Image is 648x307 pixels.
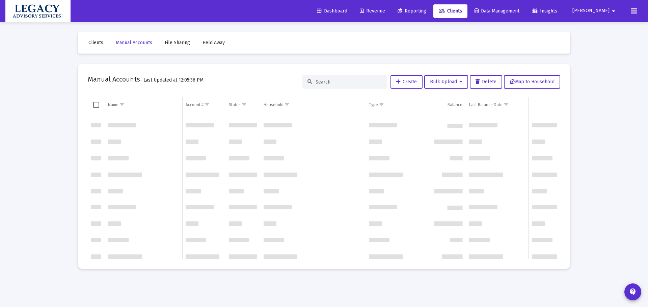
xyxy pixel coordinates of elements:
[476,79,496,85] span: Delete
[390,75,423,89] button: Create
[610,4,618,18] mat-icon: arrow_drop_down
[140,77,204,84] span: - Last Updated at 12:05:36 PM
[369,102,378,108] div: Type
[159,36,195,50] a: File Sharing
[526,4,563,18] a: Insights
[285,102,290,107] span: Show filter options for column 'Household'
[83,36,109,50] a: Clients
[431,97,466,113] td: Column Balance
[119,102,125,107] span: Show filter options for column 'Name'
[572,8,610,14] span: [PERSON_NAME]
[10,4,65,18] img: Dashboard
[105,97,182,113] td: Column Name
[316,79,382,85] input: Search
[396,79,417,85] span: Create
[88,74,140,85] h2: Manual Accounts
[116,40,152,45] span: Manual Accounts
[186,102,204,108] div: Account #
[182,97,225,113] td: Column Account #
[317,8,347,14] span: Dashboard
[202,40,225,45] span: Held Away
[466,97,528,113] td: Column Last Balance Date
[354,4,390,18] a: Revenue
[439,8,462,14] span: Clients
[504,102,509,107] span: Show filter options for column 'Last Balance Date'
[110,36,158,50] a: Manual Accounts
[312,4,353,18] a: Dashboard
[504,75,560,89] button: Map to Household
[93,102,99,108] div: Select all
[469,4,525,18] a: Data Management
[510,79,555,85] span: Map to Household
[564,4,626,18] button: [PERSON_NAME]
[398,8,426,14] span: Reporting
[532,8,557,14] span: Insights
[108,102,118,108] div: Name
[264,102,283,108] div: Household
[260,97,366,113] td: Column Household
[470,75,502,89] button: Delete
[205,102,210,107] span: Show filter options for column 'Account #'
[197,36,230,50] a: Held Away
[360,8,385,14] span: Revenue
[433,4,467,18] a: Clients
[165,40,190,45] span: File Sharing
[392,4,432,18] a: Reporting
[88,97,560,259] div: Data grid
[88,40,103,45] span: Clients
[366,97,431,113] td: Column Type
[424,75,468,89] button: Bulk Upload
[379,102,384,107] span: Show filter options for column 'Type'
[629,288,637,296] mat-icon: contact_support
[430,79,462,85] span: Bulk Upload
[242,102,247,107] span: Show filter options for column 'Status'
[469,102,503,108] div: Last Balance Date
[448,102,462,108] div: Balance
[475,8,519,14] span: Data Management
[229,102,241,108] div: Status
[225,97,260,113] td: Column Status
